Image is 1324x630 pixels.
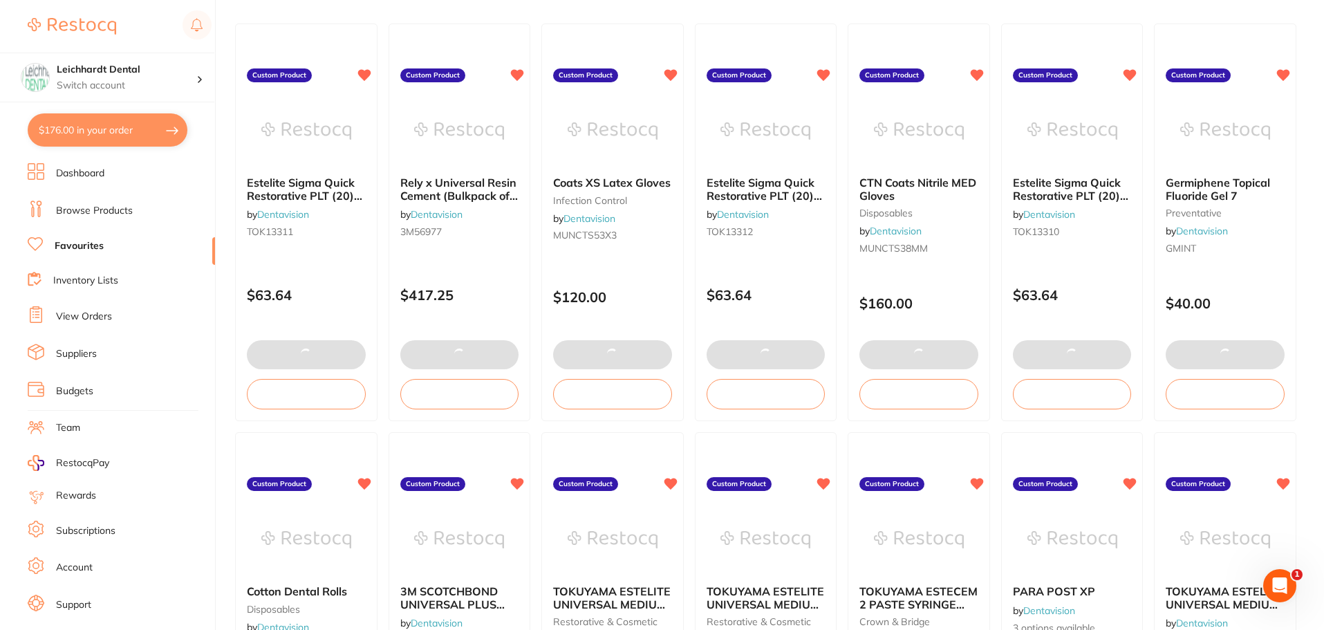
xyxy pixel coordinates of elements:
[400,617,463,629] span: by
[56,347,97,361] a: Suppliers
[400,585,519,611] b: 3M SCOTCHBOND UNIVERSAL PLUS ADHESIVE BOTTLE (5ML)
[247,477,312,491] label: Custom Product
[1023,208,1075,221] a: Dentavision
[859,225,922,237] span: by
[1013,604,1075,617] span: by
[56,385,93,398] a: Budgets
[1013,208,1075,221] span: by
[1013,287,1132,303] p: $63.64
[400,176,518,215] span: Rely x Universal Resin Cement (Bulkpack of 3)
[553,477,618,491] label: Custom Product
[53,274,118,288] a: Inventory Lists
[553,212,615,225] span: by
[1027,96,1117,165] img: Estelite Sigma Quick Restorative PLT (20) A1
[57,63,196,77] h4: Leichhardt Dental
[411,208,463,221] a: Dentavision
[400,287,519,303] p: $417.25
[553,229,617,241] span: MUNCTS53X3
[56,489,96,503] a: Rewards
[1013,176,1132,202] b: Estelite Sigma Quick Restorative PLT (20) A1
[568,96,658,165] img: Coats XS Latex Gloves
[400,68,465,82] label: Custom Product
[247,604,366,615] small: disposables
[859,207,978,219] small: disposables
[1166,68,1231,82] label: Custom Product
[859,242,928,254] span: MUNCTS38MM
[859,584,978,624] span: TOKUYAMA ESTECEM 2 PASTE SYRINGE UNIVERSAL 4.7g
[28,455,109,471] a: RestocqPay
[707,616,826,627] small: restorative & cosmetic
[1166,242,1196,254] span: GMINT
[720,505,810,574] img: TOKUYAMA ESTELITE UNIVERSAL MEDIUM FLOW RESTORATIVE SYRINGE A1 3.0G
[56,524,115,538] a: Subscriptions
[870,225,922,237] a: Dentavision
[411,617,463,629] a: Dentavision
[28,113,187,147] button: $176.00 in your order
[247,584,347,598] span: Cotton Dental Rolls
[400,208,463,221] span: by
[1013,477,1078,491] label: Custom Product
[553,195,672,206] small: infection control
[56,167,104,180] a: Dashboard
[1176,225,1228,237] a: Dentavision
[1013,68,1078,82] label: Custom Product
[28,18,116,35] img: Restocq Logo
[261,505,351,574] img: Cotton Dental Rolls
[1023,604,1075,617] a: Dentavision
[553,176,672,189] b: Coats XS Latex Gloves
[400,176,519,202] b: Rely x Universal Resin Cement (Bulkpack of 3)
[56,561,93,575] a: Account
[257,208,309,221] a: Dentavision
[247,176,366,202] b: Estelite Sigma Quick Restorative PLT (20) A2
[707,225,753,238] span: TOK13312
[1180,505,1270,574] img: TOKUYAMA ESTELITE UNIVERSAL MEDIUM FLOW RESTORATIVE SYRINGE OPA3 3.0G
[247,68,312,82] label: Custom Product
[859,68,924,82] label: Custom Product
[568,505,658,574] img: TOKUYAMA ESTELITE UNIVERSAL MEDIUM FLOW RESTORATIVE SYRINGE A2 3.0G
[28,455,44,471] img: RestocqPay
[1166,207,1285,219] small: preventative
[57,79,196,93] p: Switch account
[707,176,822,215] span: Estelite Sigma Quick Restorative PLT (20) A3
[28,10,116,42] a: Restocq Logo
[1166,295,1285,311] p: $40.00
[247,225,293,238] span: TOK13311
[1013,585,1132,597] b: PARA POST XP
[247,176,362,215] span: Estelite Sigma Quick Restorative PLT (20) A2
[1180,96,1270,165] img: Germiphene Topical Fluoride Gel 7
[1166,477,1231,491] label: Custom Product
[553,289,672,305] p: $120.00
[1166,225,1228,237] span: by
[1176,617,1228,629] a: Dentavision
[56,456,109,470] span: RestocqPay
[56,421,80,435] a: Team
[247,208,309,221] span: by
[859,477,924,491] label: Custom Product
[859,176,978,202] b: CTN Coats Nitrile MED Gloves
[553,585,672,611] b: TOKUYAMA ESTELITE UNIVERSAL MEDIUM FLOW RESTORATIVE SYRINGE A2 3.0G
[720,96,810,165] img: Estelite Sigma Quick Restorative PLT (20) A3
[1013,584,1095,598] span: PARA POST XP
[1166,176,1270,202] span: Germiphene Topical Fluoride Gel 7
[707,477,772,491] label: Custom Product
[707,68,772,82] label: Custom Product
[1166,585,1285,611] b: TOKUYAMA ESTELITE UNIVERSAL MEDIUM FLOW RESTORATIVE SYRINGE OPA3 3.0G
[1166,176,1285,202] b: Germiphene Topical Fluoride Gel 7
[553,68,618,82] label: Custom Product
[247,287,366,303] p: $63.64
[1013,225,1059,238] span: TOK13310
[1013,176,1128,215] span: Estelite Sigma Quick Restorative PLT (20) A1
[859,176,976,202] span: CTN Coats Nitrile MED Gloves
[859,295,978,311] p: $160.00
[400,477,465,491] label: Custom Product
[859,585,978,611] b: TOKUYAMA ESTECEM 2 PASTE SYRINGE UNIVERSAL 4.7g
[400,225,442,238] span: 3M56977
[553,616,672,627] small: restorative & cosmetic
[707,176,826,202] b: Estelite Sigma Quick Restorative PLT (20) A3
[707,208,769,221] span: by
[21,64,49,91] img: Leichhardt Dental
[874,505,964,574] img: TOKUYAMA ESTECEM 2 PASTE SYRINGE UNIVERSAL 4.7g
[55,239,104,253] a: Favourites
[1166,617,1228,629] span: by
[56,204,133,218] a: Browse Products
